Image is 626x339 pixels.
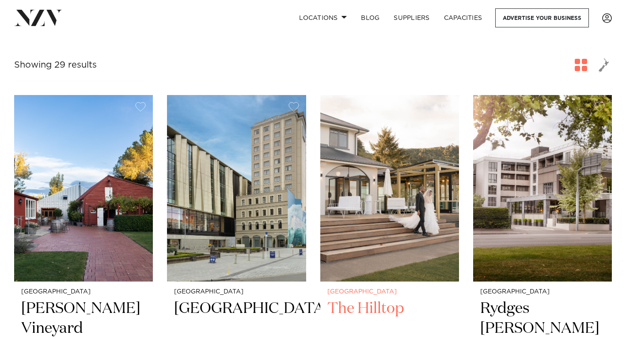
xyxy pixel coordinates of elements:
small: [GEOGRAPHIC_DATA] [174,289,299,295]
small: [GEOGRAPHIC_DATA] [480,289,605,295]
small: [GEOGRAPHIC_DATA] [21,289,146,295]
small: [GEOGRAPHIC_DATA] [327,289,452,295]
a: Capacities [437,8,489,27]
a: BLOG [354,8,387,27]
div: Showing 29 results [14,58,97,72]
a: Advertise your business [495,8,589,27]
a: Locations [292,8,354,27]
img: nzv-logo.png [14,10,62,26]
a: SUPPLIERS [387,8,436,27]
